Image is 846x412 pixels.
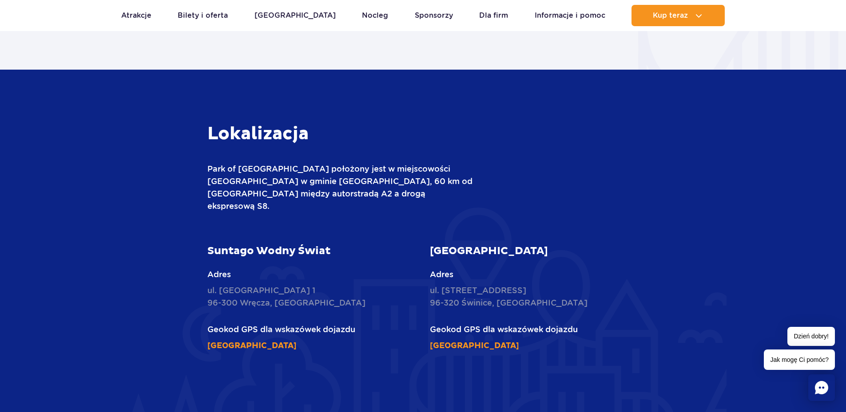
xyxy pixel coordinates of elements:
a: [GEOGRAPHIC_DATA] [207,341,297,351]
span: Kup teraz [653,12,688,20]
a: Dla firm [479,5,508,26]
span: Jak mogę Ci pomóc? [764,349,835,370]
div: Chat [808,374,835,401]
a: Informacje i pomoc [535,5,605,26]
a: Sponsorzy [415,5,453,26]
p: Adres [430,268,639,281]
button: Kup teraz [632,5,725,26]
a: Nocleg [362,5,388,26]
p: Geokod GPS dla wskazówek dojazdu [207,323,417,336]
a: Bilety i oferta [178,5,228,26]
p: Park of [GEOGRAPHIC_DATA] położony jest w miejscowości [GEOGRAPHIC_DATA] w gminie [GEOGRAPHIC_DAT... [207,163,474,212]
p: ul. [GEOGRAPHIC_DATA] 1 96-300 Wręcza, [GEOGRAPHIC_DATA] [207,284,417,309]
a: [GEOGRAPHIC_DATA] [254,5,336,26]
a: [GEOGRAPHIC_DATA] [430,341,519,351]
strong: [GEOGRAPHIC_DATA] [430,244,548,258]
p: Adres [207,268,417,281]
p: ul. [STREET_ADDRESS] 96-320 Świnice, [GEOGRAPHIC_DATA] [430,284,639,309]
h3: Lokalizacja [207,123,474,145]
p: Geokod GPS dla wskazówek dojazdu [430,323,639,336]
strong: Suntago Wodny Świat [207,244,330,258]
a: Atrakcje [121,5,151,26]
span: Dzień dobry! [787,327,835,346]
